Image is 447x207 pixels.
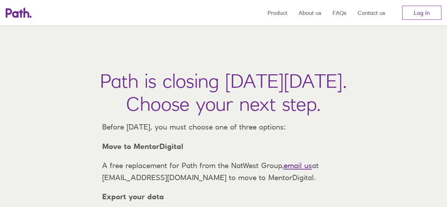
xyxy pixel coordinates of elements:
[96,160,351,183] p: A free replacement for Path from the NatWest Group, at [EMAIL_ADDRESS][DOMAIN_NAME] to move to Me...
[96,121,351,133] p: Before [DATE], you must choose one of three options:
[102,192,164,201] strong: Export your data
[102,142,183,151] strong: Move to MentorDigital
[284,161,312,170] a: email us
[100,69,347,115] h1: Path is closing [DATE][DATE]. Choose your next step.
[402,6,441,20] a: Log in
